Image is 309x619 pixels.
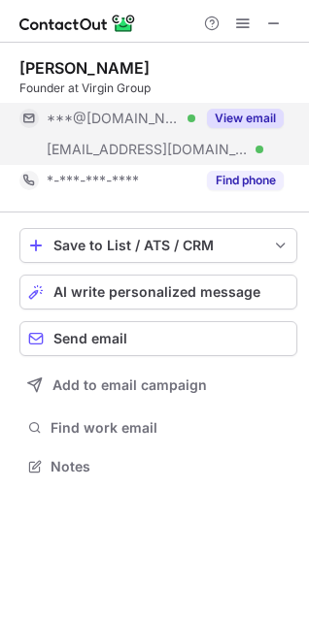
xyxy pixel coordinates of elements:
div: Founder at Virgin Group [19,80,297,97]
button: Reveal Button [207,109,284,128]
button: Find work email [19,414,297,441]
button: Send email [19,321,297,356]
button: save-profile-one-click [19,228,297,263]
button: Reveal Button [207,171,284,190]
span: Add to email campaign [52,377,207,393]
button: Add to email campaign [19,368,297,403]
span: [EMAIL_ADDRESS][DOMAIN_NAME] [47,141,249,158]
div: [PERSON_NAME] [19,58,150,78]
span: Notes [51,458,290,475]
span: Find work email [51,419,290,437]
span: Send email [53,331,127,346]
span: ***@[DOMAIN_NAME] [47,110,181,127]
button: Notes [19,453,297,480]
img: ContactOut v5.3.10 [19,12,136,35]
button: AI write personalized message [19,275,297,309]
div: Save to List / ATS / CRM [53,238,263,253]
span: AI write personalized message [53,284,260,300]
